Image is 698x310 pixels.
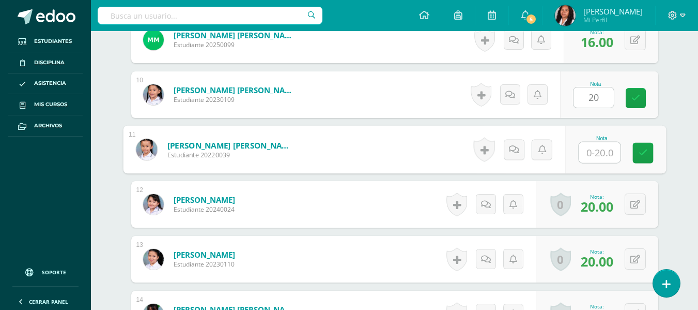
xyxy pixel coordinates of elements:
a: Asistencia [8,73,83,95]
span: Mis cursos [34,100,67,109]
a: Disciplina [8,52,83,73]
div: Nota [578,136,625,141]
span: Soporte [42,269,66,276]
div: Nota [573,81,618,87]
span: Disciplina [34,58,65,67]
a: [PERSON_NAME] [174,249,235,260]
span: 16.00 [581,33,613,51]
a: [PERSON_NAME] [PERSON_NAME] [174,85,298,95]
a: [PERSON_NAME] [PERSON_NAME] [174,30,298,40]
a: Archivos [8,115,83,137]
span: Cerrar panel [29,298,68,305]
a: 0 [550,247,571,271]
span: Archivos [34,122,62,130]
a: [PERSON_NAME] [174,195,235,205]
input: 0-20.0 [573,87,614,108]
img: d21a30d14fc19d169bc42d364f959bb6.png [143,29,164,50]
span: 5 [525,13,537,25]
a: 0 [550,193,571,216]
span: Mi Perfil [583,16,643,24]
span: Estudiante 20240024 [174,205,235,214]
input: 0-20.0 [579,142,620,163]
a: [PERSON_NAME] [PERSON_NAME] [167,140,294,151]
img: c901ddd1fbd55aae9213901ba4701de9.png [555,5,576,26]
a: Mis cursos [8,94,83,115]
a: Soporte [12,258,79,284]
div: Nota: [581,248,613,255]
img: 91e694edcac5b7b6f99f3b313ebda8ef.png [136,139,157,160]
input: Busca un usuario... [98,7,322,24]
span: Estudiante 20220039 [167,151,294,160]
img: d0b6275e05b87a66687fd3833a4a03ec.png [143,194,164,215]
span: Estudiante 20230109 [174,95,298,104]
div: Nota: [581,303,613,310]
span: Estudiantes [34,37,72,46]
img: c5f0a1fdcfc9be85cf2fdb502c26e430.png [143,84,164,105]
img: 5ec8b6be1f4a7817494f8c52e4aaff49.png [143,249,164,270]
span: Estudiante 20250099 [174,40,298,49]
span: Asistencia [34,79,66,87]
div: Nota: [581,193,613,200]
a: Estudiantes [8,31,83,52]
span: Estudiante 20230110 [174,260,235,269]
span: [PERSON_NAME] [583,6,643,17]
span: 20.00 [581,198,613,215]
span: 20.00 [581,253,613,270]
div: Nota: [581,28,613,36]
